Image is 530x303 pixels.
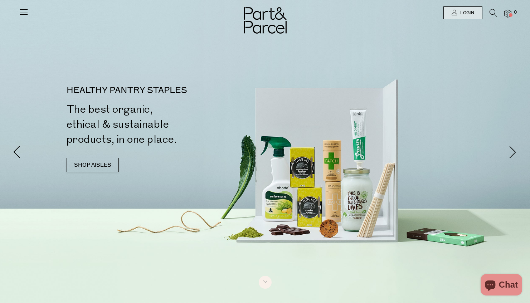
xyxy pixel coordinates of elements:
span: 0 [512,9,519,16]
span: Login [458,10,474,16]
a: SHOP AISLES [67,158,119,172]
a: Login [443,6,482,19]
a: 0 [504,10,511,17]
h2: The best organic, ethical & sustainable products, in one place. [67,102,268,147]
img: Part&Parcel [244,7,287,34]
inbox-online-store-chat: Shopify online store chat [478,274,524,297]
p: HEALTHY PANTRY STAPLES [67,86,268,95]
